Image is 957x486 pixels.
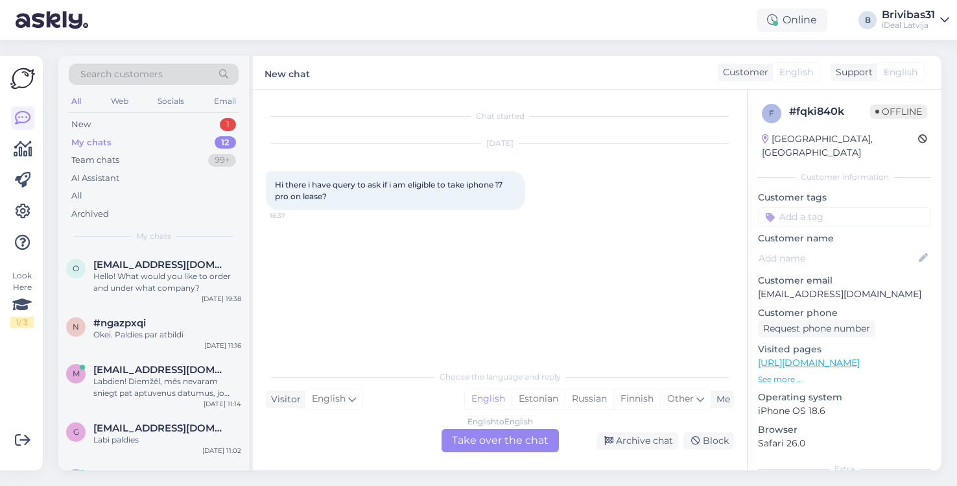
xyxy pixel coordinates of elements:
div: Support [831,66,873,79]
span: n [73,322,79,332]
div: B [858,11,877,29]
div: Socials [155,93,187,110]
img: Askly Logo [10,66,35,91]
p: Safari 26.0 [758,437,931,450]
span: Search customers [80,67,163,81]
div: Look Here [10,270,34,328]
label: New chat [265,64,310,81]
div: [DATE] 11:02 [202,446,241,456]
p: Customer phone [758,306,931,320]
div: Okei. Paldies par atbildi [93,329,241,341]
p: Customer name [758,232,931,245]
div: New [71,118,91,131]
div: Take over the chat [442,429,559,452]
div: Visitor [266,393,301,406]
span: mgurckaja@gmail.com [93,364,228,376]
div: [GEOGRAPHIC_DATA], [GEOGRAPHIC_DATA] [762,132,918,160]
div: Brivibas31 [882,10,935,20]
span: English [312,392,346,406]
p: See more ... [758,374,931,385]
p: Browser [758,423,931,437]
a: [URL][DOMAIN_NAME] [758,357,860,369]
div: Customer [718,66,768,79]
span: My chats [136,230,171,242]
p: Visited pages [758,343,931,356]
p: Operating system [758,391,931,404]
div: All [69,93,84,110]
div: 1 / 3 [10,317,34,328]
div: Choose the language and reply [266,371,734,383]
span: English [779,66,813,79]
div: My chats [71,136,112,149]
div: Russian [565,389,613,409]
span: gukons@inbox.lv [93,422,228,434]
div: Online [757,8,827,32]
div: [DATE] 11:14 [204,399,241,409]
span: English [884,66,917,79]
div: Block [683,432,734,450]
span: Offline [870,104,927,119]
div: Estonian [512,389,565,409]
span: 16:37 [270,211,318,221]
span: #ngazpxqi [93,317,146,329]
div: [DATE] [266,138,734,149]
div: All [71,189,82,202]
div: Labdien! Diemžēl, mēs nevaram sniegt pat aptuvenus datumus, jo piegādes nāk nesistemātiski un pie... [93,376,241,399]
div: 1 [220,118,236,131]
div: Extra [758,463,931,475]
div: English to English [467,416,533,428]
div: English [465,389,512,409]
a: Brivibas31iDeal Latvija [882,10,949,30]
div: [DATE] 11:16 [204,341,241,350]
div: Me [711,393,730,406]
span: m [73,369,80,378]
div: Archived [71,208,109,221]
div: 12 [215,136,236,149]
p: Customer tags [758,191,931,204]
div: Finnish [613,389,660,409]
div: iDeal Latvija [882,20,935,30]
div: Labi paldies [93,434,241,446]
p: Customer email [758,274,931,287]
div: Hello! What would you like to order and under what company? [93,271,241,294]
div: Team chats [71,154,119,167]
div: Archive chat [597,432,678,450]
div: Chat started [266,110,734,122]
span: Other [667,393,694,404]
div: AI Assistant [71,172,119,185]
input: Add name [759,251,916,265]
div: Web [108,93,131,110]
p: [EMAIL_ADDRESS][DOMAIN_NAME] [758,287,931,301]
span: oksanaauzinia@gmail.com [93,259,228,271]
p: iPhone OS 18.6 [758,404,931,418]
div: Email [211,93,239,110]
div: [DATE] 19:38 [202,294,241,304]
div: Request phone number [758,320,875,337]
div: Customer information [758,171,931,183]
div: # fqki840k [789,104,870,119]
span: #qzj0qjwv [93,469,145,481]
input: Add a tag [758,207,931,226]
div: 99+ [208,154,236,167]
span: f [769,108,774,118]
span: g [73,427,79,437]
span: o [73,263,79,273]
span: Hi there i have query to ask if i am eligible to take iphone 17 pro on lease? [275,180,504,201]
